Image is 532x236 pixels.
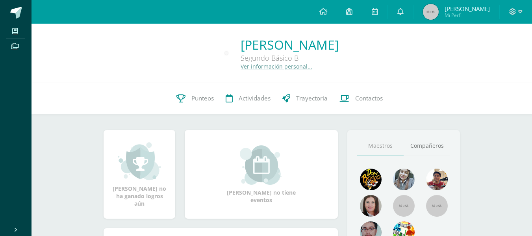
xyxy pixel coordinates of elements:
[334,83,389,114] a: Contactos
[276,83,334,114] a: Trayectoria
[357,136,404,156] a: Maestros
[360,169,382,190] img: 29fc2a48271e3f3676cb2cb292ff2552.png
[393,169,415,190] img: 45bd7986b8947ad7e5894cbc9b781108.png
[241,36,339,53] a: [PERSON_NAME]
[445,5,490,13] span: [PERSON_NAME]
[423,4,439,20] img: 45x45
[241,53,339,63] div: Segundo Básico B
[240,145,283,185] img: event_small.png
[355,94,383,102] span: Contactos
[239,94,271,102] span: Actividades
[118,141,161,181] img: achievement_small.png
[171,83,220,114] a: Punteos
[111,141,167,207] div: [PERSON_NAME] no ha ganado logros aún
[404,136,450,156] a: Compañeros
[241,63,312,70] a: Ver información personal...
[360,195,382,217] img: 67c3d6f6ad1c930a517675cdc903f95f.png
[191,94,214,102] span: Punteos
[426,195,448,217] img: 55x55
[426,169,448,190] img: 11152eb22ca3048aebc25a5ecf6973a7.png
[393,195,415,217] img: 55x55
[445,12,490,19] span: Mi Perfil
[222,145,301,204] div: [PERSON_NAME] no tiene eventos
[296,94,328,102] span: Trayectoria
[220,83,276,114] a: Actividades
